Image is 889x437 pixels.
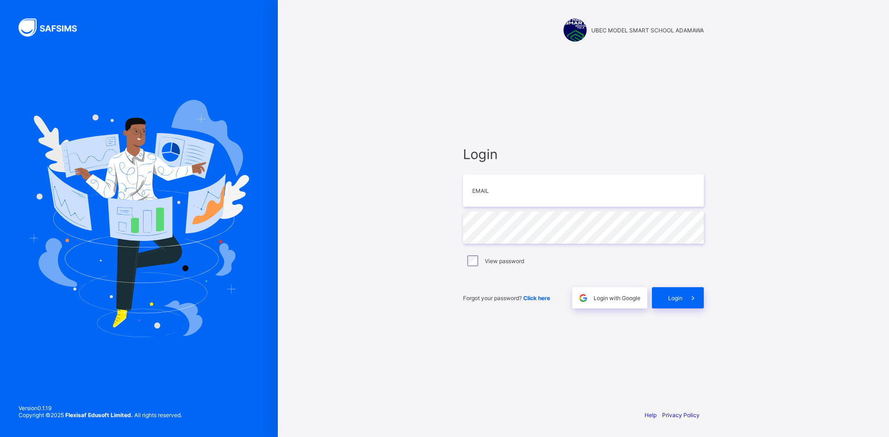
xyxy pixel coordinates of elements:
span: Login [668,295,682,302]
span: Forgot your password? [463,295,550,302]
span: Version 0.1.19 [19,405,182,412]
img: google.396cfc9801f0270233282035f929180a.svg [578,293,588,303]
span: Login [463,146,704,162]
span: UBEC MODEL SMART SCHOOL ADAMAWA [591,27,704,34]
a: Help [645,412,657,419]
img: SAFSIMS Logo [19,18,88,37]
span: Login with Google [594,295,640,302]
label: View password [485,258,524,265]
a: Click here [523,295,550,302]
span: Copyright © 2025 All rights reserved. [19,412,182,419]
img: Hero Image [29,100,249,337]
strong: Flexisaf Edusoft Limited. [65,412,133,419]
a: Privacy Policy [662,412,700,419]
